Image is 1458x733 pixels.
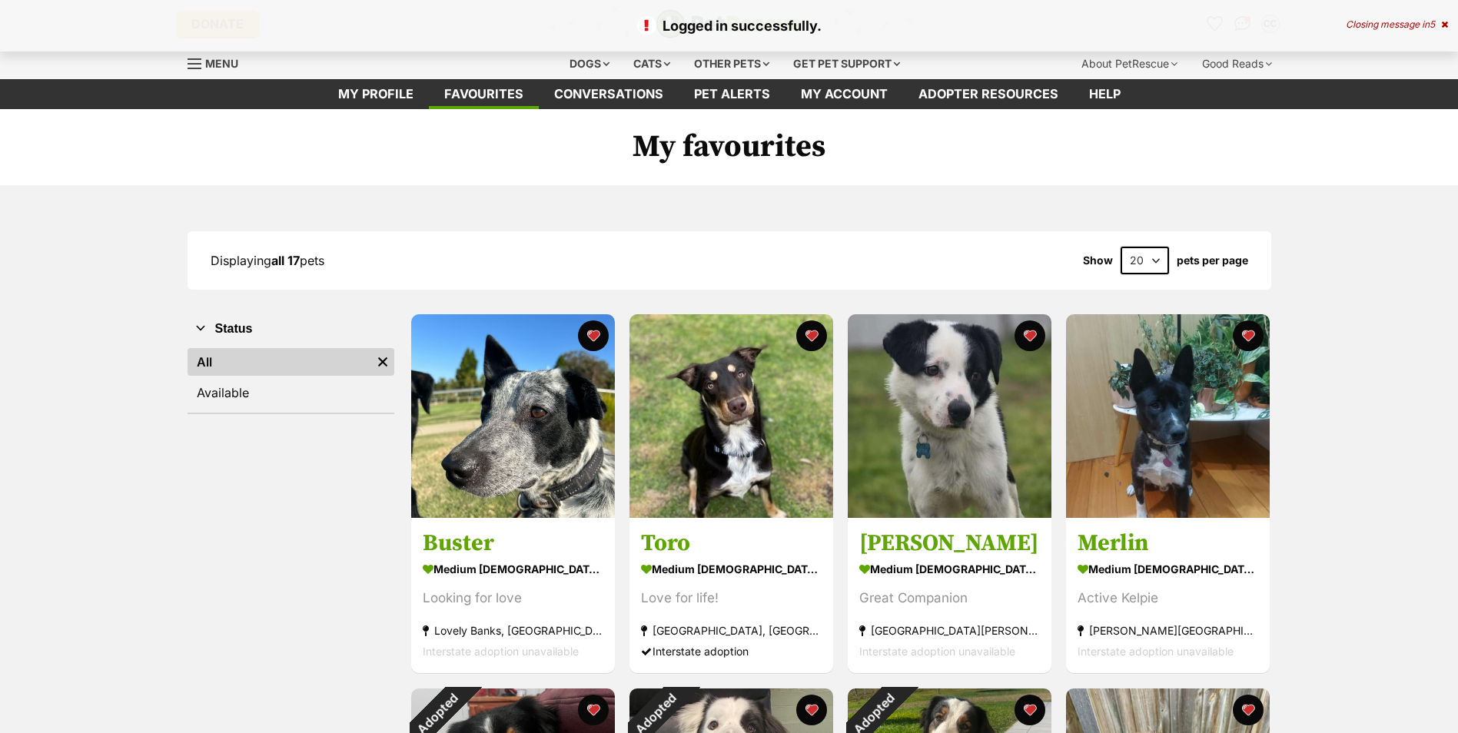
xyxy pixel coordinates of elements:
[796,695,827,725] button: favourite
[423,559,603,581] div: medium [DEMOGRAPHIC_DATA] Dog
[423,621,603,642] div: Lovely Banks, [GEOGRAPHIC_DATA]
[188,345,394,413] div: Status
[1233,695,1264,725] button: favourite
[188,319,394,339] button: Status
[1233,320,1264,351] button: favourite
[188,348,371,376] a: All
[1191,48,1283,79] div: Good Reads
[903,79,1074,109] a: Adopter resources
[1078,621,1258,642] div: [PERSON_NAME][GEOGRAPHIC_DATA]
[211,253,324,268] span: Displaying pets
[411,518,615,674] a: Buster medium [DEMOGRAPHIC_DATA] Dog Looking for love Lovely Banks, [GEOGRAPHIC_DATA] Interstate ...
[859,645,1015,658] span: Interstate adoption unavailable
[641,529,822,559] h3: Toro
[271,253,300,268] strong: all 17
[1066,314,1270,518] img: Merlin
[1066,518,1270,674] a: Merlin medium [DEMOGRAPHIC_DATA] Dog Active Kelpie [PERSON_NAME][GEOGRAPHIC_DATA] Interstate adop...
[859,529,1040,559] h3: [PERSON_NAME]
[629,518,833,674] a: Toro medium [DEMOGRAPHIC_DATA] Dog Love for life! [GEOGRAPHIC_DATA], [GEOGRAPHIC_DATA] Interstate...
[796,320,827,351] button: favourite
[641,621,822,642] div: [GEOGRAPHIC_DATA], [GEOGRAPHIC_DATA]
[323,79,429,109] a: My profile
[1071,48,1188,79] div: About PetRescue
[641,589,822,609] div: Love for life!
[539,79,679,109] a: conversations
[859,621,1040,642] div: [GEOGRAPHIC_DATA][PERSON_NAME][GEOGRAPHIC_DATA]
[371,348,394,376] a: Remove filter
[423,529,603,559] h3: Buster
[679,79,785,109] a: Pet alerts
[1015,695,1045,725] button: favourite
[1078,559,1258,581] div: medium [DEMOGRAPHIC_DATA] Dog
[423,589,603,609] div: Looking for love
[559,48,620,79] div: Dogs
[1083,254,1113,267] span: Show
[411,314,615,518] img: Buster
[848,314,1051,518] img: Axel
[429,79,539,109] a: Favourites
[785,79,903,109] a: My account
[423,645,579,658] span: Interstate adoption unavailable
[1078,589,1258,609] div: Active Kelpie
[188,379,394,406] a: Available
[683,48,780,79] div: Other pets
[205,57,238,70] span: Menu
[848,518,1051,674] a: [PERSON_NAME] medium [DEMOGRAPHIC_DATA] Dog Great Companion [GEOGRAPHIC_DATA][PERSON_NAME][GEOGRA...
[641,559,822,581] div: medium [DEMOGRAPHIC_DATA] Dog
[1074,79,1136,109] a: Help
[1015,320,1045,351] button: favourite
[578,320,609,351] button: favourite
[629,314,833,518] img: Toro
[782,48,911,79] div: Get pet support
[188,48,249,76] a: Menu
[1177,254,1248,267] label: pets per page
[641,642,822,662] div: Interstate adoption
[1078,645,1234,658] span: Interstate adoption unavailable
[859,559,1040,581] div: medium [DEMOGRAPHIC_DATA] Dog
[1078,529,1258,559] h3: Merlin
[623,48,681,79] div: Cats
[859,589,1040,609] div: Great Companion
[578,695,609,725] button: favourite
